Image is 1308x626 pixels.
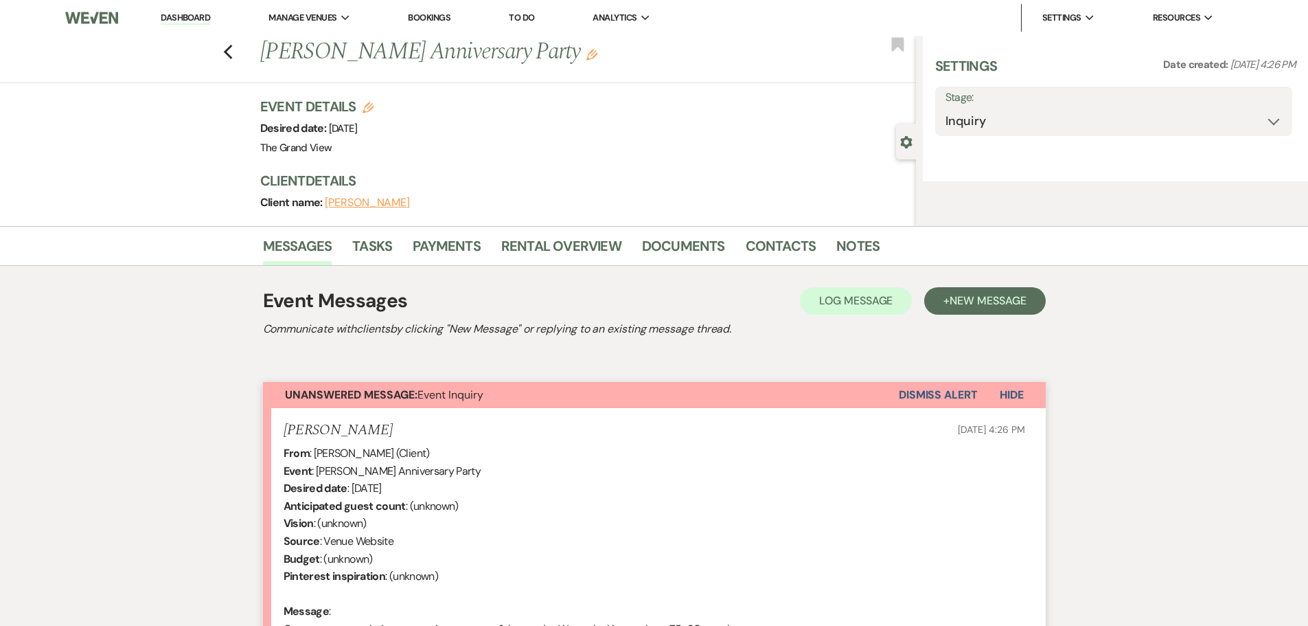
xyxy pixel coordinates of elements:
span: [DATE] 4:26 PM [1230,58,1296,71]
b: Vision [284,516,314,530]
span: The Grand View [260,141,332,155]
b: Source [284,534,320,548]
a: Tasks [352,235,392,265]
button: Close lead details [900,135,913,148]
span: Settings [1042,11,1081,25]
span: Desired date: [260,121,329,135]
b: Desired date [284,481,347,495]
a: Documents [642,235,725,265]
span: Event Inquiry [285,388,483,402]
button: Log Message [800,287,912,315]
b: Pinterest inspiration [284,569,386,583]
h3: Event Details [260,97,374,116]
span: Log Message [819,293,893,308]
button: +New Message [924,287,1045,315]
button: Unanswered Message:Event Inquiry [263,382,899,408]
b: Message [284,604,330,618]
b: Event [284,464,312,478]
span: [DATE] [329,122,358,135]
span: Analytics [593,11,636,25]
span: [DATE] 4:26 PM [958,423,1024,436]
img: Weven Logo [65,3,117,32]
a: Dashboard [161,12,210,25]
a: Rental Overview [501,235,621,265]
span: Resources [1153,11,1200,25]
a: Bookings [408,12,450,23]
span: New Message [950,293,1026,308]
b: From [284,446,310,460]
a: Notes [836,235,880,265]
b: Anticipated guest count [284,499,406,513]
button: Hide [978,382,1046,408]
label: Stage: [945,88,1282,108]
button: [PERSON_NAME] [325,197,410,208]
strong: Unanswered Message: [285,388,417,402]
h5: [PERSON_NAME] [284,422,393,439]
h2: Communicate with clients by clicking "New Message" or replying to an existing message thread. [263,321,1046,337]
span: Client name: [260,195,325,210]
h3: Client Details [260,171,902,190]
span: Hide [1000,388,1024,402]
span: Date created: [1163,58,1230,71]
a: Payments [413,235,481,265]
a: Contacts [746,235,816,265]
b: Budget [284,552,320,566]
a: Messages [263,235,332,265]
h1: [PERSON_NAME] Anniversary Party [260,36,779,69]
h1: Event Messages [263,287,408,315]
h3: Settings [935,56,998,87]
button: Dismiss Alert [899,382,978,408]
button: Edit [586,48,597,60]
a: To Do [509,12,534,23]
span: Manage Venues [268,11,336,25]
